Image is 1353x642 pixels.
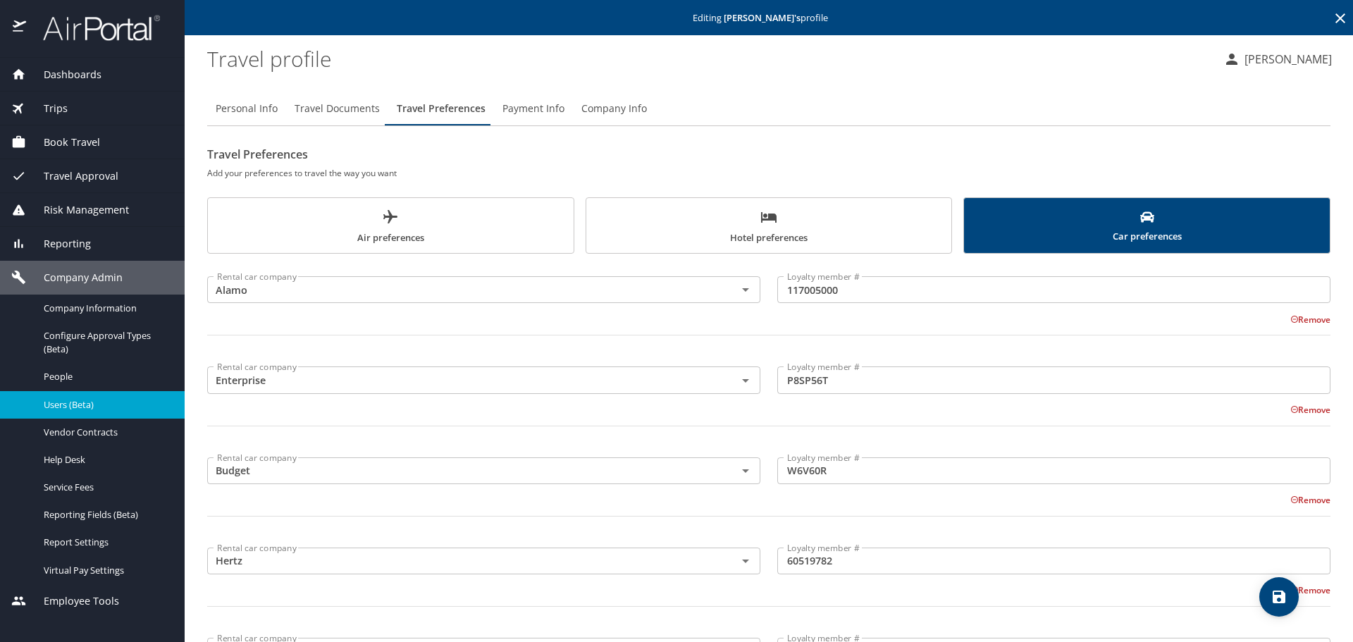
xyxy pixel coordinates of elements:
h2: Travel Preferences [207,143,1330,166]
div: Profile [207,92,1330,125]
span: Report Settings [44,536,168,549]
button: Open [736,551,755,571]
button: Remove [1290,494,1330,506]
input: Select a rental car company [211,280,715,299]
span: Travel Documents [295,100,380,118]
span: People [44,370,168,383]
button: Open [736,461,755,481]
span: Air preferences [216,209,565,246]
span: Book Travel [26,135,100,150]
span: Reporting [26,236,91,252]
input: Select a rental car company [211,462,715,480]
span: Configure Approval Types (Beta) [44,329,168,356]
span: Travel Approval [26,168,118,184]
span: Car preferences [972,210,1321,245]
button: Remove [1290,584,1330,596]
input: Select a rental car company [211,552,715,570]
p: Editing profile [189,13,1349,23]
button: Open [736,371,755,390]
span: Reporting Fields (Beta) [44,508,168,521]
span: Company Information [44,302,168,315]
button: Remove [1290,314,1330,326]
strong: [PERSON_NAME] 's [724,11,801,24]
p: [PERSON_NAME] [1240,51,1332,68]
button: Remove [1290,404,1330,416]
button: save [1259,577,1299,617]
span: Users (Beta) [44,398,168,412]
span: Risk Management [26,202,129,218]
div: scrollable force tabs example [207,197,1330,254]
span: Virtual Pay Settings [44,564,168,577]
span: Payment Info [502,100,564,118]
span: Company Info [581,100,647,118]
span: Hotel preferences [595,209,944,246]
button: Open [736,280,755,300]
span: Vendor Contracts [44,426,168,439]
img: icon-airportal.png [13,14,27,42]
span: Service Fees [44,481,168,494]
h6: Add your preferences to travel the way you want [207,166,1330,180]
span: Employee Tools [26,593,119,609]
input: Select a rental car company [211,371,715,389]
span: Personal Info [216,100,278,118]
span: Travel Preferences [397,100,486,118]
span: Company Admin [26,270,123,285]
button: [PERSON_NAME] [1218,47,1337,72]
span: Trips [26,101,68,116]
span: Help Desk [44,453,168,467]
h1: Travel profile [207,37,1212,80]
span: Dashboards [26,67,101,82]
img: airportal-logo.png [27,14,160,42]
